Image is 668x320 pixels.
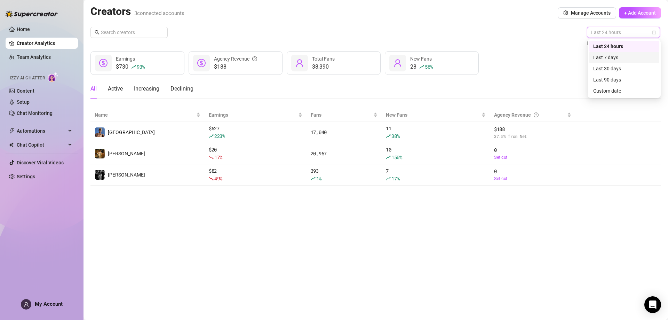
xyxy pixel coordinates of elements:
div: Active [108,85,123,93]
div: 0 [494,146,571,161]
span: 223 % [214,133,225,139]
div: 17,040 [311,128,377,136]
span: 3 connected accounts [134,10,184,16]
span: 56 % [425,63,433,70]
div: Custom date [589,85,659,96]
div: Last 90 days [593,76,655,84]
button: Manage Accounts [558,7,616,18]
img: logo-BBDzfeDw.svg [6,10,58,17]
span: setting [563,10,568,15]
span: rise [311,176,316,181]
span: [PERSON_NAME] [108,151,145,156]
img: Marvin [95,149,105,158]
div: 38,390 [312,63,335,71]
span: 93 % [137,63,145,70]
span: 37.5 % from Net [494,133,571,140]
button: + Add Account [619,7,661,18]
a: Team Analytics [17,54,51,60]
div: Last 90 days [589,74,659,85]
span: rise [386,176,391,181]
th: New Fans [382,108,490,122]
div: Declining [170,85,193,93]
a: Creator Analytics [17,38,72,49]
span: thunderbolt [9,128,15,134]
div: Last 30 days [589,63,659,74]
div: Agency Revenue [494,111,566,119]
h2: Creators [90,5,184,18]
div: Last 7 days [593,54,655,61]
span: question-circle [252,55,257,63]
div: Open Intercom Messenger [644,296,661,313]
div: $ 627 [209,125,302,140]
span: Manage Accounts [571,10,611,16]
span: Last 24 hours [591,27,656,38]
span: dollar-circle [99,59,108,67]
span: fall [209,155,214,160]
span: New Fans [410,56,432,62]
span: 1 % [316,175,321,182]
a: Home [17,26,30,32]
div: 11 [386,125,486,140]
div: 10 [386,146,486,161]
span: user [295,59,304,67]
th: Fans [307,108,382,122]
span: calendar [652,30,656,34]
img: Dallas [95,127,105,137]
span: Earnings [116,56,135,62]
div: 0 [494,167,571,182]
span: 49 % [214,175,222,182]
span: Izzy AI Chatter [10,75,45,81]
span: question-circle [534,111,539,119]
div: Last 24 hours [589,41,659,52]
span: search [95,30,100,35]
span: 17 % [214,154,222,161]
span: [PERSON_NAME] [108,172,145,178]
div: Custom date [593,87,655,95]
div: 28 [410,63,433,71]
a: Content [17,88,34,94]
div: 20,957 [311,150,377,157]
input: Search creators [101,29,158,36]
span: fall [209,176,214,181]
span: Earnings [209,111,297,119]
span: user [393,59,402,67]
span: $188 [214,63,257,71]
div: All [90,85,97,93]
span: 38 % [391,133,399,139]
div: Last 30 days [593,65,655,72]
th: Earnings [205,108,307,122]
span: rise [386,155,391,160]
span: rise [131,64,136,69]
span: New Fans [386,111,480,119]
div: Agency Revenue [214,55,257,63]
a: Set cut [494,154,571,161]
span: Automations [17,125,66,136]
span: dollar-circle [197,59,206,67]
span: My Account [35,301,63,307]
span: Chat Copilot [17,139,66,150]
span: rise [419,64,424,69]
img: Marvin [95,170,105,180]
div: Last 7 days [589,52,659,63]
span: + Add Account [624,10,656,16]
div: $ 82 [209,167,302,182]
a: Set cut [494,175,571,182]
img: AI Chatter [48,72,58,82]
div: $730 [116,63,145,71]
span: Data may differ from OnlyFans [587,39,653,47]
span: $ 188 [494,125,571,133]
span: user [24,302,29,307]
a: Settings [17,174,35,179]
span: 150 % [391,154,402,161]
span: rise [209,134,214,139]
a: Setup [17,99,30,105]
div: Last 24 hours [593,42,655,50]
span: Name [95,111,195,119]
a: Chat Monitoring [17,110,53,116]
a: Discover Viral Videos [17,160,64,165]
span: Total Fans [312,56,335,62]
div: 7 [386,167,486,182]
div: $ 20 [209,146,302,161]
div: 393 [311,167,377,182]
div: Increasing [134,85,159,93]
